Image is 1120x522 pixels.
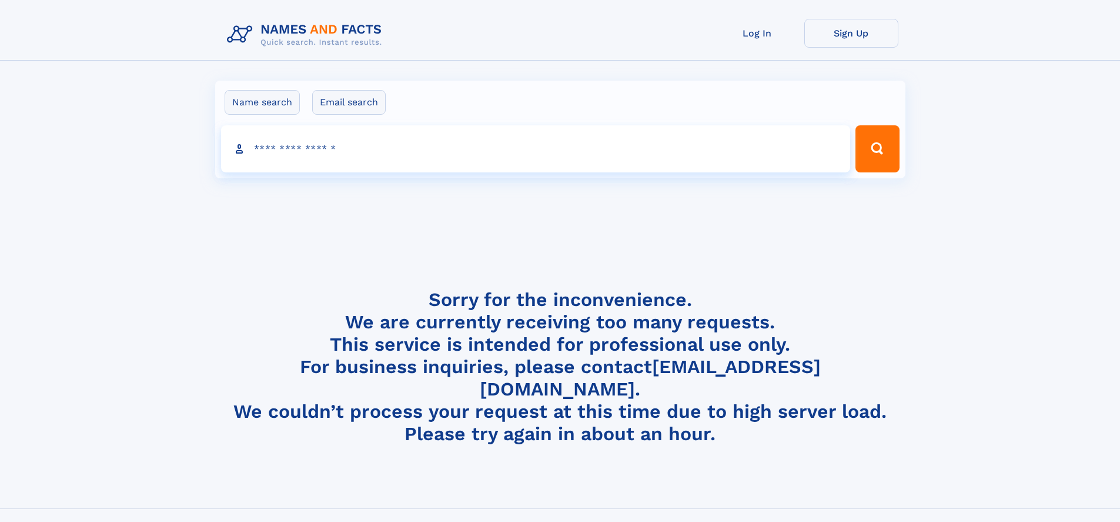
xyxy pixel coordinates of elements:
[222,288,898,445] h4: Sorry for the inconvenience. We are currently receiving too many requests. This service is intend...
[480,355,821,400] a: [EMAIL_ADDRESS][DOMAIN_NAME]
[855,125,899,172] button: Search Button
[710,19,804,48] a: Log In
[804,19,898,48] a: Sign Up
[221,125,851,172] input: search input
[222,19,392,51] img: Logo Names and Facts
[225,90,300,115] label: Name search
[312,90,386,115] label: Email search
